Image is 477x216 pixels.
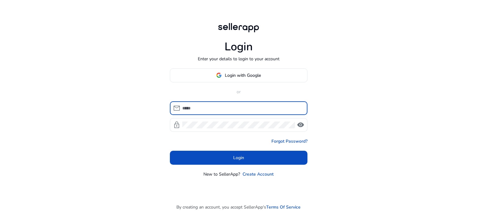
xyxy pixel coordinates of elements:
[233,154,244,161] span: Login
[170,89,307,95] p: or
[266,204,301,210] a: Terms Of Service
[243,171,274,177] a: Create Account
[271,138,307,145] a: Forgot Password?
[173,104,180,112] span: mail
[225,40,253,53] h1: Login
[170,151,307,165] button: Login
[297,121,304,129] span: visibility
[173,121,180,129] span: lock
[170,68,307,82] button: Login with Google
[198,56,279,62] p: Enter your details to login to your account
[203,171,240,177] p: New to SellerApp?
[216,72,222,78] img: google-logo.svg
[225,72,261,79] span: Login with Google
